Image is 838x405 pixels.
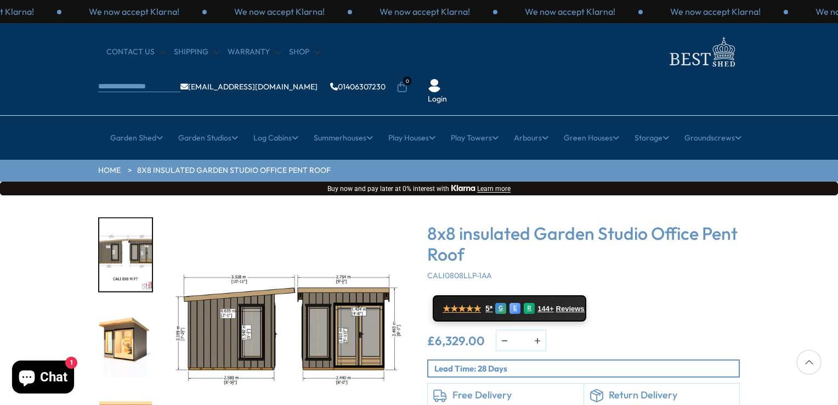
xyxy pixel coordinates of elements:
div: 1 / 3 [61,5,207,18]
div: 3 / 3 [352,5,497,18]
a: Play Towers [451,124,499,151]
p: We now accept Klarna! [234,5,325,18]
a: 8x8 insulated Garden Studio Office Pent Roof [137,165,331,176]
div: 2 / 3 [207,5,352,18]
img: logo [663,34,740,70]
a: Groundscrews [684,124,741,151]
a: 01406307230 [330,83,386,91]
p: We now accept Klarna! [380,5,470,18]
span: Reviews [556,305,585,313]
h3: 8x8 insulated Garden Studio Office Pent Roof [427,223,740,265]
inbox-online-store-chat: Shopify online store chat [9,361,77,396]
p: We now accept Klarna! [89,5,179,18]
a: Summerhouses [314,124,373,151]
a: [EMAIL_ADDRESS][DOMAIN_NAME] [180,83,318,91]
a: Log Cabins [253,124,298,151]
a: Garden Studios [178,124,238,151]
p: We now accept Klarna! [525,5,615,18]
div: G [495,303,506,314]
a: Play Houses [388,124,435,151]
div: R [524,303,535,314]
a: 0 [397,82,407,93]
a: Arbours [514,124,548,151]
a: HOME [98,165,121,176]
p: Lead Time: 28 Days [434,363,739,374]
div: 2 / 3 [643,5,788,18]
a: CONTACT US [106,47,166,58]
a: Login [428,94,447,105]
a: ★★★★★ 5* G E R 144+ Reviews [433,295,586,322]
a: Shop [289,47,320,58]
div: E [509,303,520,314]
a: Warranty [228,47,281,58]
div: 7 / 8 [98,303,153,379]
span: CALI0808LLP-1AA [427,271,492,280]
h6: Free Delivery [452,389,578,401]
a: Green Houses [564,124,619,151]
a: Storage [635,124,669,151]
a: Shipping [174,47,219,58]
a: Garden Shed [110,124,163,151]
p: We now accept Klarna! [670,5,761,18]
div: 6 / 8 [98,217,153,292]
img: User Icon [428,79,441,92]
h6: Return Delivery [609,389,734,401]
ins: £6,329.00 [427,335,485,347]
img: 8x8GCalirhrennderfurnature_8ec5d7e0-d871-4b42-83b8-432d450d6b06_200x200.jpg [99,305,152,378]
span: ★★★★★ [443,303,481,314]
div: 1 / 3 [497,5,643,18]
span: 0 [403,76,412,86]
img: 8x8GCaliMFT_cc662106-f913-4413-8639-03a337caa9a7_200x200.jpg [99,218,152,291]
span: 144+ [537,305,553,313]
